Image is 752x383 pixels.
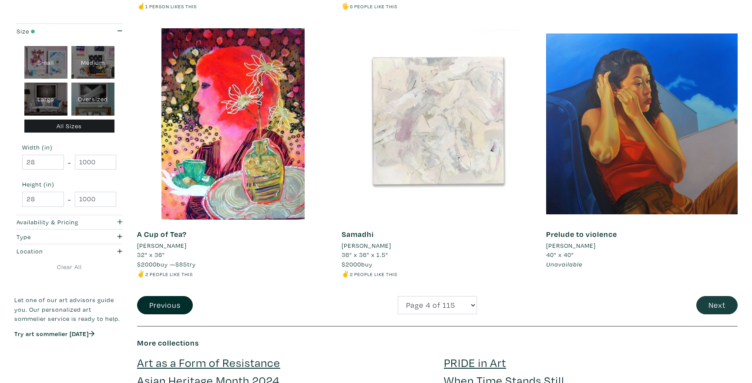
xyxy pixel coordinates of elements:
span: $85 [175,260,187,268]
small: 2 people like this [350,271,397,277]
li: ✌️ [137,269,329,279]
li: [PERSON_NAME] [137,241,187,250]
div: Size [17,27,93,36]
span: - [68,193,71,205]
small: 2 people like this [145,271,193,277]
span: $2000 [342,260,361,268]
button: Previous [137,296,193,315]
button: Next [696,296,738,315]
div: All Sizes [24,120,114,133]
span: 40" x 40" [546,250,574,259]
small: Height (in) [22,181,116,187]
span: buy [342,260,373,268]
a: [PERSON_NAME] [342,241,533,250]
span: 32" x 36" [137,250,165,259]
li: [PERSON_NAME] [546,241,596,250]
div: Oversized [71,83,114,116]
a: Samadhi [342,229,374,239]
a: Clear All [14,262,124,272]
button: Availability & Pricing [14,215,124,230]
li: 🖐️ [342,1,533,11]
iframe: Customer reviews powered by Trustpilot [14,347,124,365]
li: ✌️ [342,269,533,279]
a: [PERSON_NAME] [137,241,329,250]
small: Width (in) [22,144,116,150]
a: PRIDE in Art [444,355,506,370]
a: A Cup of Tea? [137,229,187,239]
h6: More collections [137,338,738,348]
p: Let one of our art advisors guide you. Our personalized art sommelier service is ready to help. [14,295,124,323]
button: Type [14,230,124,244]
a: Try art sommelier [DATE] [14,330,94,338]
a: [PERSON_NAME] [546,241,738,250]
span: 36" x 36" x 1.5" [342,250,388,259]
li: ☝️ [137,1,329,11]
small: 6 people like this [350,3,397,10]
a: Art as a Form of Resistance [137,355,280,370]
span: buy — try [137,260,196,268]
a: Prelude to violence [546,229,617,239]
button: Location [14,244,124,259]
button: Size [14,24,124,38]
div: Type [17,232,93,242]
li: [PERSON_NAME] [342,241,391,250]
small: 1 person likes this [145,3,197,10]
div: Small [24,46,67,79]
div: Availability & Pricing [17,217,93,227]
div: Large [24,83,67,116]
div: Location [17,246,93,256]
span: - [68,157,71,168]
span: $2000 [137,260,157,268]
span: Unavailable [546,260,582,268]
div: Medium [71,46,114,79]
